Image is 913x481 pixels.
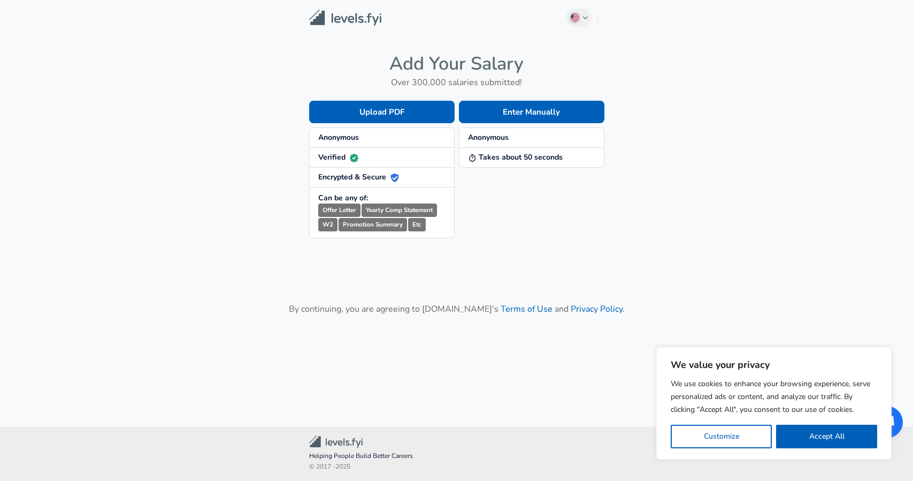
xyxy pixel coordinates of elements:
[566,9,592,27] button: English (US)
[671,378,877,416] p: We use cookies to enhance your browsing experience, serve personalized ads or content, and analyz...
[318,204,360,217] small: Offer Letter
[408,218,426,231] small: Etc
[309,435,363,448] img: Levels.fyi Community
[309,101,455,123] button: Upload PDF
[309,75,604,90] h6: Over 300,000 salaries submitted!
[318,152,358,162] strong: Verified
[468,152,563,162] strong: Takes about 50 seconds
[309,462,604,472] span: © 2017 - 2025
[656,347,892,460] div: We value your privacy
[318,172,399,182] strong: Encrypted & Secure
[459,101,604,123] button: Enter Manually
[309,52,604,75] h4: Add Your Salary
[309,451,604,462] span: Helping People Build Better Careers
[776,425,877,448] button: Accept All
[318,132,359,142] strong: Anonymous
[571,303,623,315] a: Privacy Policy
[671,425,772,448] button: Customize
[571,13,579,22] img: English (US)
[671,358,877,371] p: We value your privacy
[318,218,337,231] small: W2
[362,204,437,217] small: Yearly Comp Statement
[501,303,553,315] a: Terms of Use
[468,132,509,142] strong: Anonymous
[318,193,368,203] strong: Can be any of:
[309,10,381,26] img: Levels.fyi
[339,218,407,231] small: Promotion Summary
